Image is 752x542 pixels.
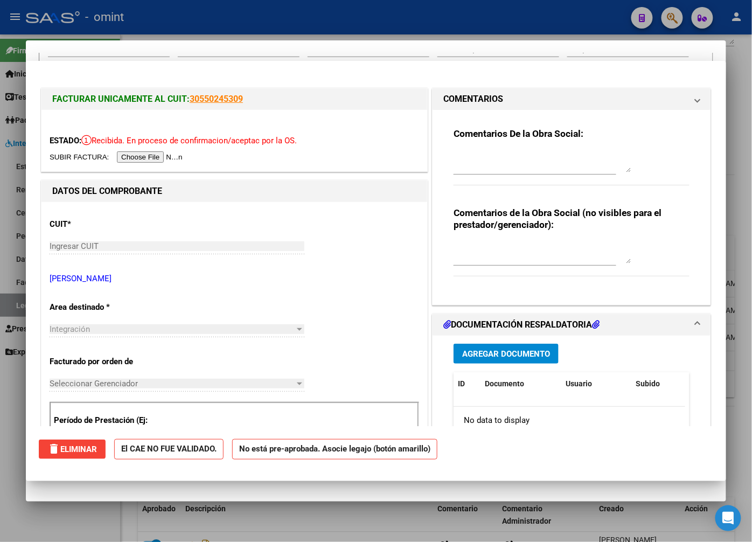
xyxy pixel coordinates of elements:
[50,273,419,285] p: [PERSON_NAME]
[39,440,106,459] button: Eliminar
[715,505,741,531] div: Open Intercom Messenger
[232,439,437,460] strong: No está pre-aprobada. Asocie legajo (botón amarillo)
[433,88,711,110] mat-expansion-panel-header: COMENTARIOS
[481,372,561,395] datatable-header-cell: Documento
[50,379,295,388] span: Seleccionar Gerenciador
[81,136,297,145] span: Recibida. En proceso de confirmacion/aceptac por la OS.
[433,314,711,336] mat-expansion-panel-header: DOCUMENTACIÓN RESPALDATORIA
[433,110,711,305] div: COMENTARIOS
[47,444,97,454] span: Eliminar
[443,93,503,106] h1: COMENTARIOS
[287,43,299,55] button: Open calendar
[631,372,685,395] datatable-header-cell: Subido
[50,218,161,231] p: CUIT
[443,318,600,331] h1: DOCUMENTACIÓN RESPALDATORIA
[50,356,161,368] p: Facturado por orden de
[454,207,662,230] strong: Comentarios de la Obra Social (no visibles para el prestador/gerenciador):
[454,407,685,434] div: No data to display
[190,94,243,104] a: 30550245309
[561,372,631,395] datatable-header-cell: Usuario
[50,136,81,145] span: ESTADO:
[114,439,224,460] strong: El CAE NO FUE VALIDADO.
[454,372,481,395] datatable-header-cell: ID
[636,379,660,388] span: Subido
[454,344,559,364] button: Agregar Documento
[566,379,592,388] span: Usuario
[52,94,190,104] span: FACTURAR UNICAMENTE AL CUIT:
[454,128,583,139] strong: Comentarios De la Obra Social:
[47,442,60,455] mat-icon: delete
[50,324,90,334] span: Integración
[50,301,161,314] p: Area destinado *
[458,379,465,388] span: ID
[54,414,162,439] p: Período de Prestación (Ej: 202505 para Mayo 2025)
[52,186,162,196] strong: DATOS DEL COMPROBANTE
[485,379,524,388] span: Documento
[462,349,550,359] span: Agregar Documento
